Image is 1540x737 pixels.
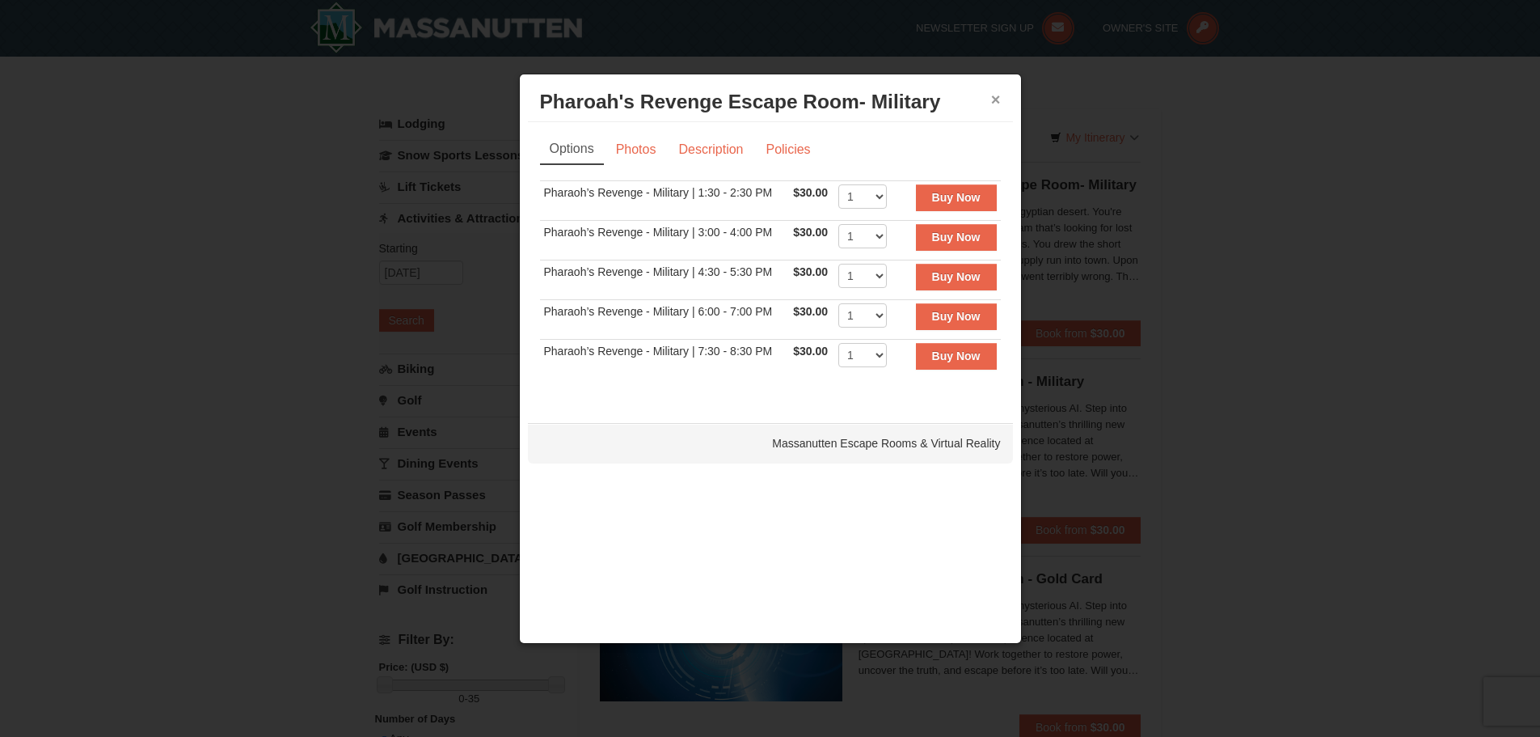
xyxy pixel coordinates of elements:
td: Pharaoh’s Revenge - Military | 1:30 - 2:30 PM [540,181,790,221]
td: Pharaoh’s Revenge - Military | 6:00 - 7:00 PM [540,300,790,340]
strong: Buy Now [932,310,981,323]
span: $30.00 [793,186,828,199]
a: Policies [755,134,821,165]
a: Options [540,134,604,165]
td: Pharaoh’s Revenge - Military | 3:00 - 4:00 PM [540,221,790,260]
h3: Pharoah's Revenge Escape Room- Military [540,90,1001,114]
span: $30.00 [793,345,828,358]
button: Buy Now [916,224,997,250]
button: Buy Now [916,264,997,290]
td: Pharaoh’s Revenge - Military | 4:30 - 5:30 PM [540,260,790,300]
strong: Buy Now [932,270,981,283]
strong: Buy Now [932,191,981,204]
strong: Buy Now [932,231,981,244]
button: Buy Now [916,303,997,329]
button: Buy Now [916,343,997,369]
span: $30.00 [793,305,828,318]
a: Description [668,134,753,165]
button: Buy Now [916,184,997,210]
strong: Buy Now [932,349,981,362]
div: Massanutten Escape Rooms & Virtual Reality [528,423,1013,464]
td: Pharaoh’s Revenge - Military | 7:30 - 8:30 PM [540,340,790,379]
button: × [991,91,1001,108]
span: $30.00 [793,265,828,278]
a: Photos [605,134,667,165]
span: $30.00 [793,226,828,239]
